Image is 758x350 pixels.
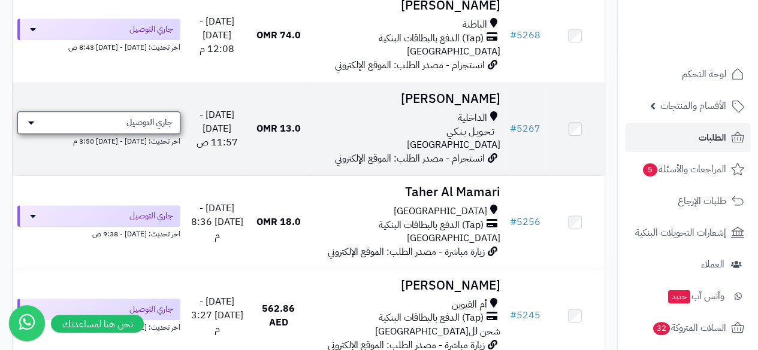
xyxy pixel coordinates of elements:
a: المراجعات والأسئلة5 [625,155,751,184]
div: اخر تحديث: [DATE] - [DATE] 3:50 م [17,134,180,147]
span: 74.0 OMR [256,28,301,42]
h3: [PERSON_NAME] [313,279,500,293]
span: (Tap) الدفع بالبطاقات البنكية [379,218,484,232]
a: الطلبات [625,123,751,152]
span: 562.86 AED [262,302,295,330]
span: الداخلية [458,111,487,125]
span: (Tap) الدفع بالبطاقات البنكية [379,32,484,45]
span: 5 [643,163,657,176]
a: طلبات الإرجاع [625,187,751,215]
a: #5268 [510,28,540,42]
span: جاري التوصيل [129,210,173,222]
span: أم القيوين [452,298,487,312]
span: جاري التوصيل [129,303,173,315]
span: [DATE] - [DATE] 3:27 م [191,294,243,336]
span: الأقسام والمنتجات [660,98,726,114]
span: العملاء [701,256,724,273]
span: الطلبات [699,129,726,146]
span: طلبات الإرجاع [678,193,726,209]
h3: [PERSON_NAME] [313,92,500,106]
span: إشعارات التحويلات البنكية [635,224,726,241]
span: [GEOGRAPHIC_DATA] [407,231,500,245]
span: 32 [653,322,670,335]
a: #5256 [510,215,540,229]
a: لوحة التحكم [625,60,751,89]
span: [GEOGRAPHIC_DATA] [407,44,500,59]
span: الباطنة [463,18,487,32]
span: # [510,308,517,322]
span: # [510,121,517,136]
span: [GEOGRAPHIC_DATA] [394,205,487,218]
span: [GEOGRAPHIC_DATA] [407,138,500,152]
a: #5267 [510,121,540,136]
a: العملاء [625,250,751,279]
span: وآتس آب [667,288,724,305]
a: السلات المتروكة32 [625,314,751,342]
span: (Tap) الدفع بالبطاقات البنكية [379,311,484,325]
img: logo-2.png [677,32,747,57]
span: المراجعات والأسئلة [642,161,726,178]
div: اخر تحديث: [DATE] - 9:38 ص [17,227,180,239]
span: 13.0 OMR [256,121,301,136]
h3: Taher Al Mamari [313,185,500,199]
span: [DATE] - [DATE] 12:08 م [200,14,234,56]
span: جاري التوصيل [126,117,173,129]
div: اخر تحديث: [DATE] - [DATE] 8:43 ص [17,40,180,53]
span: انستجرام - مصدر الطلب: الموقع الإلكتروني [335,151,485,166]
span: # [510,215,517,229]
span: لوحة التحكم [682,66,726,83]
span: انستجرام - مصدر الطلب: الموقع الإلكتروني [335,58,485,72]
span: [DATE] - [DATE] 8:36 م [191,201,243,243]
a: إشعارات التحويلات البنكية [625,218,751,247]
span: السلات المتروكة [652,319,726,336]
span: جديد [668,290,690,303]
span: [DATE] - [DATE] 11:57 ص [197,108,238,150]
span: جاري التوصيل [129,23,173,35]
span: 18.0 OMR [256,215,301,229]
a: وآتس آبجديد [625,282,751,311]
span: تـحـويـل بـنـكـي [446,125,494,139]
span: # [510,28,517,42]
span: زيارة مباشرة - مصدر الطلب: الموقع الإلكتروني [328,245,485,259]
a: #5245 [510,308,540,322]
span: شحن لل[GEOGRAPHIC_DATA] [375,324,500,339]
